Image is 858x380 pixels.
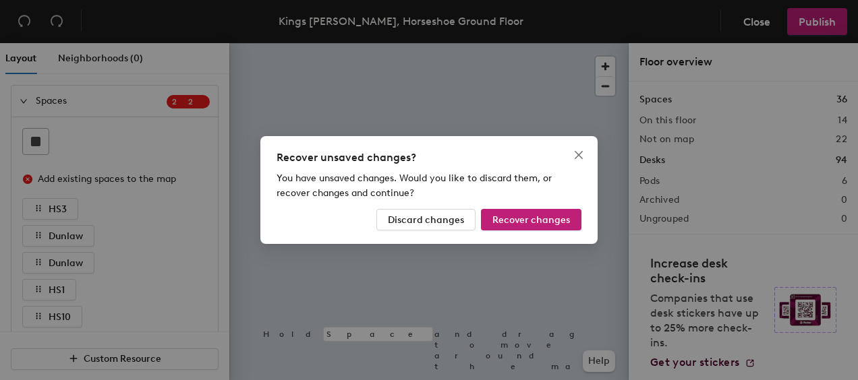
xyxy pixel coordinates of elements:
[492,214,570,226] span: Recover changes
[388,214,464,226] span: Discard changes
[573,150,584,160] span: close
[568,144,590,166] button: Close
[277,172,552,199] span: You have unsaved changes. Would you like to discard them, or recover changes and continue?
[277,150,581,166] div: Recover unsaved changes?
[376,209,476,230] button: Discard changes
[481,209,581,230] button: Recover changes
[568,150,590,160] span: Close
